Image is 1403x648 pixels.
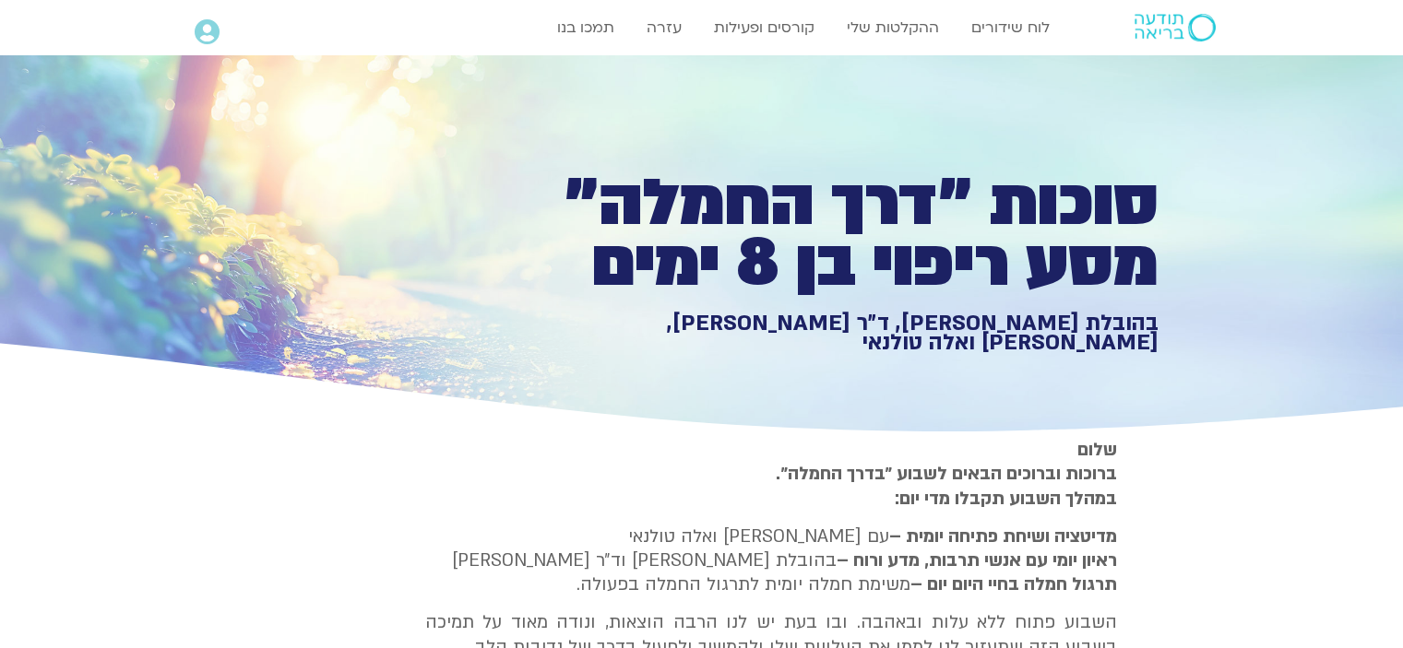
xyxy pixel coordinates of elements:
a: ההקלטות שלי [838,10,948,45]
img: תודעה בריאה [1135,14,1216,41]
a: תמכו בנו [548,10,624,45]
strong: שלום [1077,438,1117,462]
p: עם [PERSON_NAME] ואלה טולנאי בהובלת [PERSON_NAME] וד״ר [PERSON_NAME] משימת חמלה יומית לתרגול החמל... [425,524,1117,597]
b: ראיון יומי עם אנשי תרבות, מדע ורוח – [837,548,1117,572]
strong: ברוכות וברוכים הבאים לשבוע ״בדרך החמלה״. במהלך השבוע תקבלו מדי יום: [776,462,1117,510]
h1: סוכות ״דרך החמלה״ מסע ריפוי בן 8 ימים [519,173,1159,294]
a: קורסים ופעילות [705,10,824,45]
b: תרגול חמלה בחיי היום יום – [910,572,1117,596]
h1: בהובלת [PERSON_NAME], ד״ר [PERSON_NAME], [PERSON_NAME] ואלה טולנאי [519,313,1159,353]
strong: מדיטציה ושיחת פתיחה יומית – [889,524,1117,548]
a: לוח שידורים [962,10,1059,45]
a: עזרה [637,10,691,45]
